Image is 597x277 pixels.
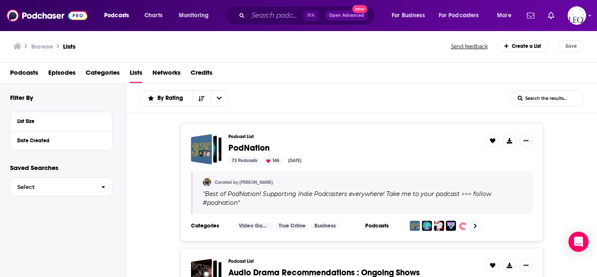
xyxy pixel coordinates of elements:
[144,10,162,21] span: Charts
[179,10,209,21] span: Monitoring
[7,8,87,24] img: Podchaser - Follow, Share and Rate Podcasts
[10,164,113,172] p: Saved Searches
[392,10,425,21] span: For Business
[386,9,435,22] button: open menu
[545,8,558,23] a: Show notifications dropdown
[285,157,305,165] div: [DATE]
[10,178,113,196] button: Select
[228,144,270,153] a: PodNation
[325,10,368,21] button: Open AdvancedNew
[152,66,181,83] a: Networks
[446,221,456,231] img: Super Media Bros Podcast
[10,94,33,102] h2: Filter By
[434,221,444,231] img: Cage's Kiss: The Nicolas Cage Podcast
[233,6,383,25] div: Search podcasts, credits, & more...
[558,40,584,52] button: Save
[458,221,468,231] img: Eat Crime
[157,95,186,101] span: By Rating
[98,9,140,22] button: open menu
[329,13,364,18] span: Open Advanced
[203,190,491,206] span: " "
[203,190,491,206] span: Best of PodNation! Supporting Indie Podcasters everywhere! Take me to your podcast >>> follow #po...
[524,8,538,23] a: Show notifications dropdown
[130,66,142,83] a: Lists
[497,10,511,21] span: More
[228,157,261,165] div: 73 Podcasts
[191,134,222,165] a: PodNation
[48,66,76,83] a: Episodes
[193,91,210,106] button: Sort Direction
[497,40,549,52] div: Create a List
[311,222,339,229] a: Business
[410,221,420,231] img: 3 Hours Later
[191,222,229,229] h3: Categories
[228,134,479,139] h3: Podcast List
[104,10,129,21] span: Podcasts
[228,259,479,264] h3: Podcast List
[433,9,491,22] button: open menu
[17,138,100,144] div: Date Created
[139,9,168,22] a: Charts
[275,222,309,229] a: True Crime
[248,9,303,22] input: Search podcasts, credits, & more...
[63,42,76,50] a: Lists
[215,180,273,185] a: Curated by [PERSON_NAME]
[140,90,228,106] h2: Choose List sort
[86,66,120,83] a: Categories
[10,66,38,83] a: Podcasts
[439,10,479,21] span: For Podcasters
[422,221,432,231] img: Cold Callers Comedy
[203,178,211,186] img: Alex3HL
[491,9,522,22] button: open menu
[236,222,273,229] a: Video Games
[303,10,319,21] span: ⌘ K
[31,42,53,50] h3: Browse
[173,9,220,22] button: open menu
[352,5,367,13] span: New
[519,134,533,147] button: Show More Button
[568,6,586,25] button: Show profile menu
[210,91,228,106] button: open menu
[191,66,212,83] a: Credits
[228,143,270,153] span: PodNation
[17,135,105,145] button: Date Created
[568,232,589,252] div: Open Intercom Messenger
[365,222,403,229] h3: Podcasts
[448,43,490,50] button: Send feedback
[10,184,94,190] span: Select
[519,259,533,272] button: Show More Button
[17,115,105,126] button: List Size
[568,6,586,25] img: User Profile
[263,157,283,165] div: 146
[568,6,586,25] span: Logged in as LeoPR
[17,118,100,124] div: List Size
[140,95,193,101] button: open menu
